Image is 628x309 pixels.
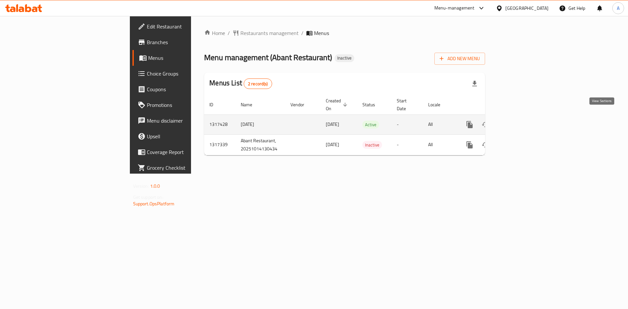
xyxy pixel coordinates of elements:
[423,114,457,134] td: All
[132,81,235,97] a: Coupons
[147,23,230,30] span: Edit Restaurant
[132,97,235,113] a: Promotions
[392,134,423,155] td: -
[147,148,230,156] span: Coverage Report
[209,78,272,89] h2: Menus List
[457,95,530,115] th: Actions
[362,141,382,149] span: Inactive
[132,34,235,50] a: Branches
[132,66,235,81] a: Choice Groups
[397,97,415,112] span: Start Date
[132,129,235,144] a: Upsell
[392,114,423,134] td: -
[241,101,261,109] span: Name
[326,140,339,149] span: [DATE]
[132,113,235,129] a: Menu disclaimer
[147,117,230,125] span: Menu disclaimer
[290,101,313,109] span: Vendor
[301,29,304,37] li: /
[244,81,272,87] span: 2 record(s)
[478,137,493,153] button: Change Status
[147,101,230,109] span: Promotions
[362,121,379,129] span: Active
[132,160,235,176] a: Grocery Checklist
[235,114,285,134] td: [DATE]
[326,97,349,112] span: Created On
[132,19,235,34] a: Edit Restaurant
[462,137,478,153] button: more
[423,134,457,155] td: All
[314,29,329,37] span: Menus
[204,50,332,65] span: Menu management ( Abant Restaurant )
[147,85,230,93] span: Coupons
[147,38,230,46] span: Branches
[440,55,480,63] span: Add New Menu
[147,164,230,172] span: Grocery Checklist
[204,29,485,37] nav: breadcrumb
[335,55,354,61] span: Inactive
[434,4,475,12] div: Menu-management
[326,120,339,129] span: [DATE]
[244,78,272,89] div: Total records count
[233,29,299,37] a: Restaurants management
[209,101,222,109] span: ID
[362,101,384,109] span: Status
[240,29,299,37] span: Restaurants management
[335,54,354,62] div: Inactive
[235,134,285,155] td: Abant Restaurant, 20251014130434
[133,182,149,190] span: Version:
[428,101,449,109] span: Locale
[132,50,235,66] a: Menus
[505,5,549,12] div: [GEOGRAPHIC_DATA]
[467,76,482,92] div: Export file
[148,54,230,62] span: Menus
[147,132,230,140] span: Upsell
[204,95,530,155] table: enhanced table
[150,182,160,190] span: 1.0.0
[132,144,235,160] a: Coverage Report
[133,199,175,208] a: Support.OpsPlatform
[133,193,163,201] span: Get support on:
[147,70,230,77] span: Choice Groups
[434,53,485,65] button: Add New Menu
[462,117,478,132] button: more
[617,5,619,12] span: A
